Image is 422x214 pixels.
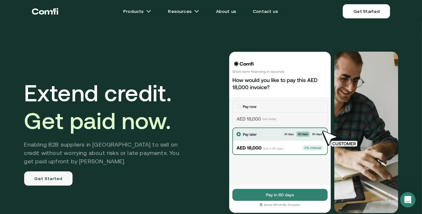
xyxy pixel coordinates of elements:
img: cursor [318,129,365,148]
img: arrow icons [146,9,151,14]
iframe: Intercom live chat [400,192,416,208]
a: Get Started [343,4,390,18]
a: About us [208,5,244,18]
a: Return to the top of the Comfi home page [32,2,58,21]
a: Productsarrow icons [115,5,159,18]
h2: Enabling B2B suppliers in [GEOGRAPHIC_DATA] to sell on credit without worrying about risks or lat... [24,140,189,166]
span: Get paid now. [24,107,171,134]
a: Resourcesarrow icons [160,5,207,18]
img: arrow icons [194,9,199,14]
a: Get Started [24,171,73,186]
img: Would you like to pay this AED 18,000.00 invoice? [229,52,332,213]
a: Contact us [245,5,286,18]
h1: Extend credit. [24,79,189,135]
img: Would you like to pay this AED 18,000.00 invoice? [334,52,398,213]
